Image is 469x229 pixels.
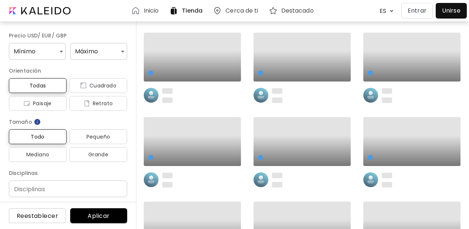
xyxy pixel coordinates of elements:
[69,96,127,111] button: iconRetrato
[225,8,258,14] h6: Cerca de ti
[182,8,203,14] h6: Tienda
[269,6,317,15] a: Destacado
[15,212,60,220] span: Reestablecer
[69,147,127,162] button: Grande
[34,118,41,126] img: info
[401,3,433,19] button: Entrar
[9,43,66,60] div: Mínimo
[9,66,127,75] h6: Orientación
[70,208,127,223] button: Aplicar
[9,169,127,177] h6: Disciplinas
[9,96,67,111] button: iconPaisaje
[9,208,66,223] button: Reestablecer
[408,6,426,15] p: Entrar
[9,147,67,162] button: Mediano
[9,31,127,40] h6: Precio USD/ EUR/ GBP
[9,117,127,126] h6: Tamaño
[15,132,61,141] span: Todo
[15,99,61,108] span: Paisaje
[401,3,436,19] a: Entrar
[376,4,388,17] div: ES
[213,6,261,15] a: Cerca de ti
[131,6,162,15] a: Inicio
[24,100,30,106] img: icon
[69,129,127,144] button: Pequeño
[75,150,121,159] span: Grande
[76,212,121,220] span: Aplicar
[84,100,90,106] img: icon
[75,99,121,108] span: Retrato
[9,78,67,93] button: Todas
[9,129,67,144] button: Todo
[15,81,61,90] span: Todas
[70,43,127,60] div: Máximo
[75,132,121,141] span: Pequeño
[15,150,61,159] span: Mediano
[69,78,127,93] button: iconCuadrado
[169,6,206,15] a: Tienda
[281,8,314,14] h6: Destacado
[144,8,159,14] h6: Inicio
[75,81,121,90] span: Cuadrado
[80,83,86,89] img: icon
[388,7,395,14] img: arrow down
[436,3,467,19] a: Unirse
